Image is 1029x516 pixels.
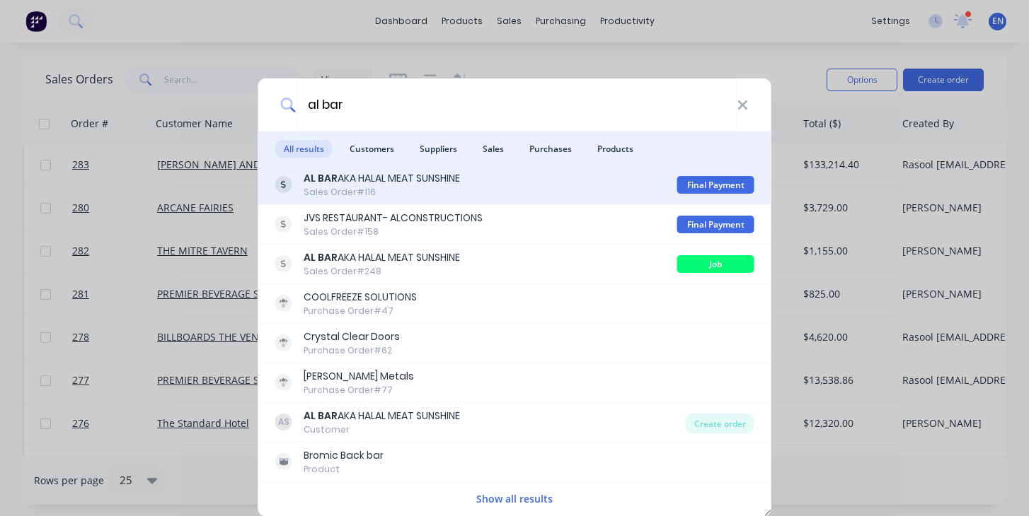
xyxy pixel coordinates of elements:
[304,329,400,344] div: Crystal Clear Doors
[304,463,384,476] div: Product
[304,423,460,436] div: Customer
[304,384,414,397] div: Purchase Order #77
[304,171,460,186] div: AKA HALAL MEAT SUNSHINE
[677,374,754,392] div: Billed
[304,265,460,278] div: Sales Order #248
[304,290,417,305] div: COOLFREEZE SOLUTIONS
[304,186,460,199] div: Sales Order #116
[304,409,338,423] b: AL BAR
[304,225,483,238] div: Sales Order #158
[296,78,737,131] input: Start typing a customer or supplier name to create a new order...
[304,409,460,423] div: AKA HALAL MEAT SUNSHINE
[304,448,384,463] div: Bromic Back bar
[677,216,754,233] div: Final Payment Received
[304,250,460,265] div: AKA HALAL MEAT SUNSHINE
[304,171,338,185] b: AL BAR
[474,140,512,158] span: Sales
[686,414,754,433] div: Create order
[521,140,580,158] span: Purchases
[304,369,414,384] div: [PERSON_NAME] Metals
[677,334,754,352] div: Billed
[304,305,417,317] div: Purchase Order #47
[677,176,754,194] div: Final Payment Received
[275,140,333,158] span: All results
[275,414,292,430] div: AS
[304,344,400,357] div: Purchase Order #62
[472,491,557,507] button: Show all results
[677,295,754,312] div: Billed
[589,140,642,158] span: Products
[341,140,403,158] span: Customers
[304,250,338,264] b: AL BAR
[411,140,466,158] span: Suppliers
[304,211,483,225] div: JVS RESTAURANT- ALCONSTRUCTIONS
[677,255,754,273] div: Job Completed- Archived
